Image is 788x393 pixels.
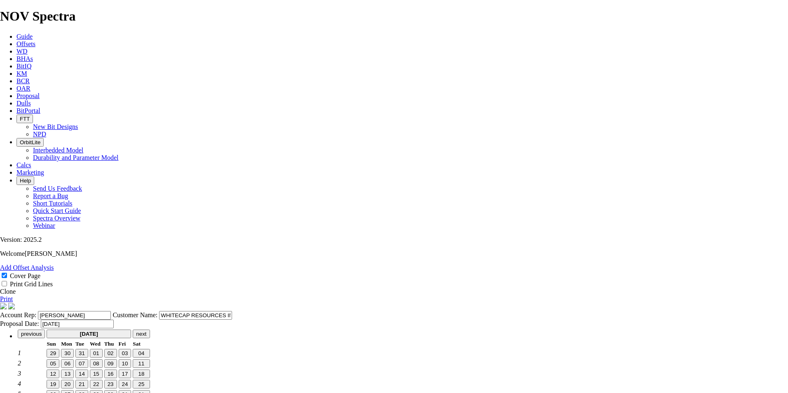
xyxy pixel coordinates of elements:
a: Proposal [16,92,40,99]
span: 25 [138,381,145,387]
span: 04 [138,350,145,356]
strong: [DATE] [80,331,98,337]
button: 17 [119,370,131,378]
span: 02 [108,350,114,356]
small: Tuesday [75,341,84,347]
a: BCR [16,77,30,84]
a: Short Tutorials [33,200,73,207]
small: Saturday [133,341,141,347]
button: previous [18,330,45,338]
button: 01 [90,349,103,358]
button: 14 [75,370,88,378]
button: 15 [90,370,103,378]
a: Send Us Feedback [33,185,82,192]
button: 29 [47,349,59,358]
small: Monday [61,341,72,347]
a: Marketing [16,169,44,176]
small: Friday [119,341,126,347]
span: 08 [93,360,99,367]
span: OrbitLite [20,139,40,145]
a: Interbedded Model [33,147,83,154]
button: 31 [75,349,88,358]
a: Dulls [16,100,31,107]
em: 2 [18,360,21,367]
button: 11 [133,359,150,368]
span: 09 [108,360,114,367]
span: 20 [64,381,70,387]
a: Webinar [33,222,55,229]
span: 12 [50,371,56,377]
span: 24 [122,381,128,387]
span: OAR [16,85,30,92]
span: Help [20,178,31,184]
button: next [133,330,150,338]
a: Quick Start Guide [33,207,81,214]
span: next [136,331,146,337]
img: cover-graphic.e5199e77.png [8,303,15,309]
button: 10 [119,359,131,368]
span: 18 [138,371,145,377]
a: Guide [16,33,33,40]
span: 01 [93,350,99,356]
button: 05 [47,359,59,368]
a: Calcs [16,161,31,168]
button: FTT [16,115,33,123]
em: 4 [18,380,21,387]
a: BitPortal [16,107,40,114]
span: 23 [108,381,114,387]
a: Report a Bug [33,192,68,199]
button: 09 [104,359,117,368]
span: 14 [79,371,85,377]
span: 10 [122,360,128,367]
button: 25 [133,380,150,388]
button: 16 [104,370,117,378]
span: 21 [79,381,85,387]
button: 02 [104,349,117,358]
span: BHAs [16,55,33,62]
a: Durability and Parameter Model [33,154,119,161]
button: 04 [133,349,150,358]
button: 08 [90,359,103,368]
span: 30 [64,350,70,356]
button: Help [16,176,34,185]
a: Spectra Overview [33,215,80,222]
button: 21 [75,380,88,388]
a: Offsets [16,40,35,47]
button: 12 [47,370,59,378]
span: 05 [50,360,56,367]
em: 3 [18,370,21,377]
small: Sunday [47,341,56,347]
button: 03 [119,349,131,358]
span: BitIQ [16,63,31,70]
button: 20 [61,380,74,388]
button: 19 [47,380,59,388]
button: 24 [119,380,131,388]
span: 07 [79,360,85,367]
span: 29 [50,350,56,356]
a: New Bit Designs [33,123,78,130]
span: 15 [93,371,99,377]
a: WD [16,48,28,55]
small: Wednesday [90,341,101,347]
span: [PERSON_NAME] [25,250,77,257]
span: FTT [20,116,30,122]
a: NPD [33,131,46,138]
span: 31 [79,350,85,356]
small: Thursday [104,341,114,347]
button: 07 [75,359,88,368]
span: 11 [138,360,145,367]
span: 13 [64,371,70,377]
span: 03 [122,350,128,356]
span: 22 [93,381,99,387]
a: KM [16,70,27,77]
